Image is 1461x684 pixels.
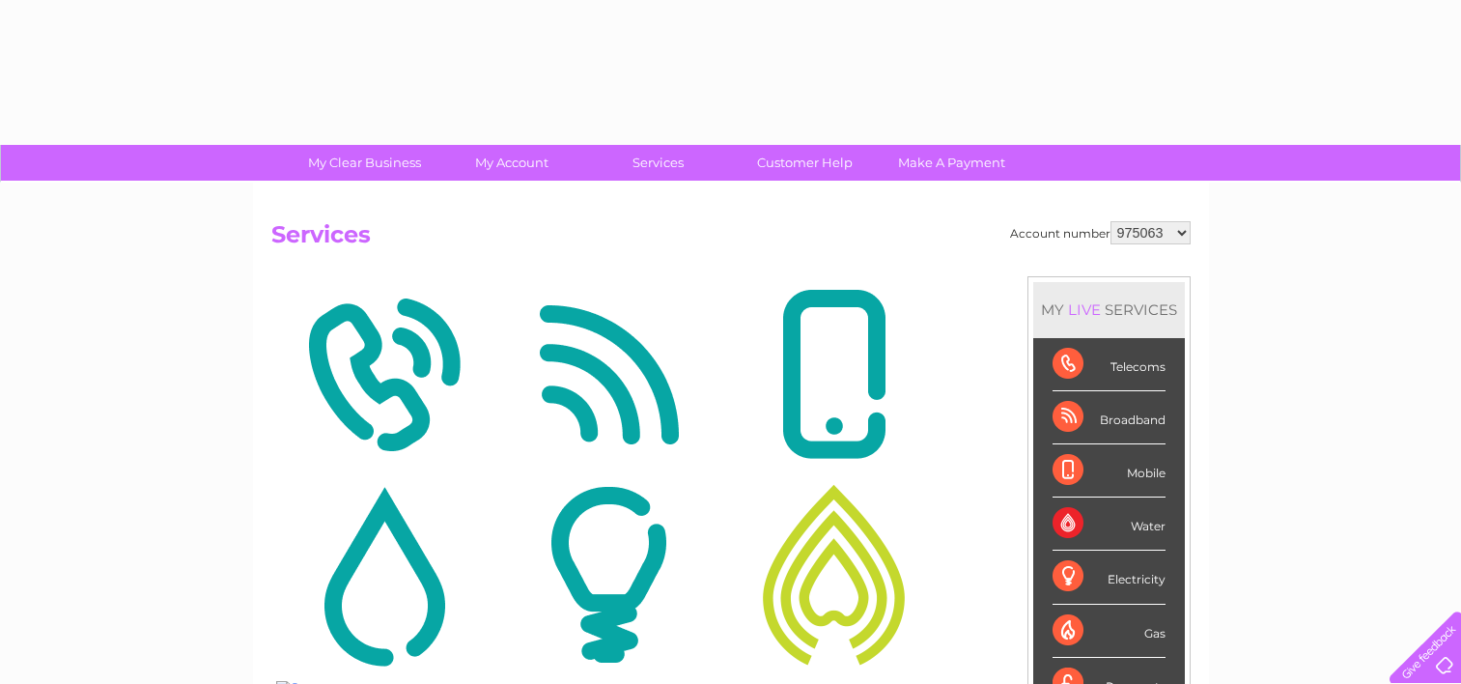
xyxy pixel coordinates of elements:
img: Gas [726,481,941,669]
a: My Clear Business [285,145,444,181]
div: MY SERVICES [1033,282,1185,337]
a: Make A Payment [872,145,1031,181]
img: Telecoms [276,281,492,469]
div: Gas [1053,605,1166,658]
a: My Account [432,145,591,181]
div: Water [1053,498,1166,551]
a: Customer Help [725,145,885,181]
div: Mobile [1053,444,1166,498]
img: Electricity [501,481,716,669]
img: Broadband [501,281,716,469]
div: Broadband [1053,391,1166,444]
div: Account number [1010,221,1191,244]
a: Services [578,145,738,181]
img: Water [276,481,492,669]
div: Electricity [1053,551,1166,604]
img: Mobile [726,281,941,469]
h2: Services [271,221,1191,258]
div: LIVE [1064,300,1105,319]
div: Telecoms [1053,338,1166,391]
